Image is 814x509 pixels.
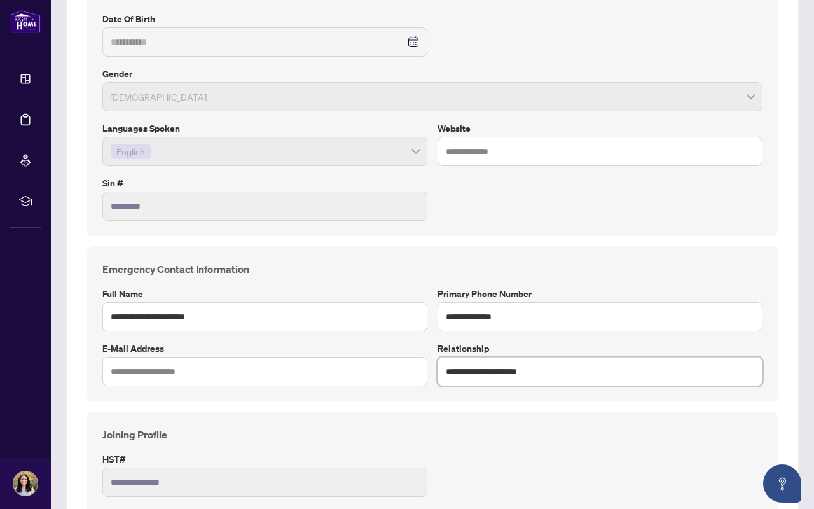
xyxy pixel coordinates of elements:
[102,342,427,356] label: E-mail Address
[438,342,762,356] label: Relationship
[10,10,41,33] img: logo
[102,287,427,301] label: Full Name
[102,261,762,277] h4: Emergency Contact Information
[102,122,427,136] label: Languages spoken
[763,464,801,503] button: Open asap
[110,85,755,109] span: Female
[13,471,38,496] img: Profile Icon
[102,176,427,190] label: Sin #
[438,287,762,301] label: Primary Phone Number
[102,427,762,442] h4: Joining Profile
[102,12,427,26] label: Date of Birth
[111,144,151,159] span: English
[438,122,762,136] label: Website
[102,67,762,81] label: Gender
[116,144,145,158] span: English
[102,452,427,466] label: HST#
